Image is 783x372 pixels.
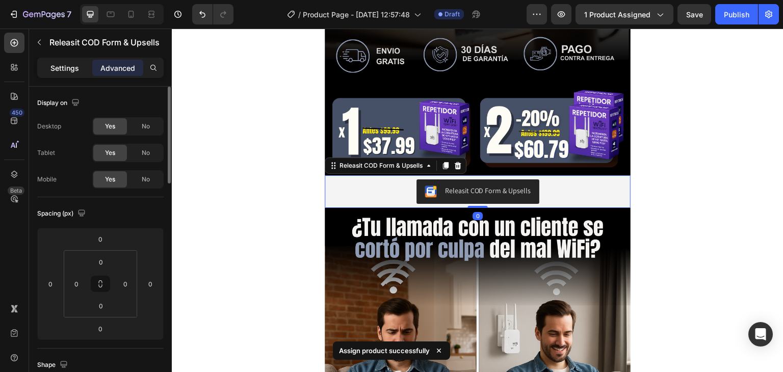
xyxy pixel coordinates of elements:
span: No [142,148,150,157]
input: 0 [143,276,158,291]
div: Shape [37,358,70,372]
span: Save [686,10,703,19]
span: Product Page - [DATE] 12:57:48 [303,9,410,20]
input: 0px [118,276,133,291]
span: / [298,9,301,20]
span: No [142,175,150,184]
iframe: Design area [172,29,783,372]
span: Yes [105,148,115,157]
span: Yes [105,175,115,184]
input: 0 [43,276,58,291]
input: 0px [91,298,111,313]
input: 0px [69,276,84,291]
p: Assign product successfully [339,346,430,356]
span: Draft [445,10,460,19]
input: 0 [90,321,111,336]
div: Releasit COD Form & Upsells [166,132,253,142]
p: Advanced [100,63,135,73]
div: Releasit COD Form & Upsells [273,157,359,168]
span: 1 product assigned [584,9,650,20]
div: Open Intercom Messenger [748,322,773,347]
p: Releasit COD Form & Upsells [49,36,160,48]
span: Yes [105,122,115,131]
div: Undo/Redo [192,4,233,24]
button: Publish [715,4,758,24]
button: Save [677,4,711,24]
button: Releasit COD Form & Upsells [245,151,368,175]
div: Desktop [37,122,61,131]
div: Display on [37,96,82,110]
div: Tablet [37,148,55,157]
div: Mobile [37,175,57,184]
div: Spacing (px) [37,207,88,221]
input: 0px [91,254,111,270]
p: 7 [67,8,71,20]
span: No [142,122,150,131]
input: 0 [90,231,111,247]
div: Publish [724,9,749,20]
img: CKKYs5695_ICEAE=.webp [253,157,265,169]
div: 450 [10,109,24,117]
button: 1 product assigned [576,4,673,24]
p: Settings [50,63,79,73]
div: 0 [301,183,311,192]
div: Beta [8,187,24,195]
button: 7 [4,4,76,24]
